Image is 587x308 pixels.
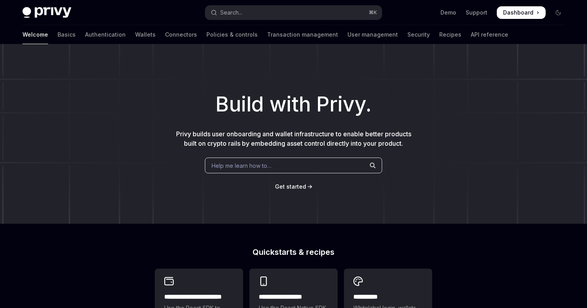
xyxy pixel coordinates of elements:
a: Welcome [22,25,48,44]
a: Recipes [439,25,461,44]
a: Support [466,9,487,17]
a: Security [407,25,430,44]
a: Dashboard [497,6,546,19]
a: Policies & controls [206,25,258,44]
span: Dashboard [503,9,533,17]
span: Privy builds user onboarding and wallet infrastructure to enable better products built on crypto ... [176,130,411,147]
a: Transaction management [267,25,338,44]
span: Help me learn how to… [212,161,271,170]
a: Get started [275,183,306,191]
img: dark logo [22,7,71,18]
a: Basics [58,25,76,44]
button: Open search [205,6,382,20]
span: ⌘ K [369,9,377,16]
h2: Quickstarts & recipes [155,248,432,256]
a: User management [347,25,398,44]
a: Connectors [165,25,197,44]
button: Toggle dark mode [552,6,565,19]
h1: Build with Privy. [13,89,574,120]
span: Get started [275,183,306,190]
a: Demo [440,9,456,17]
a: Wallets [135,25,156,44]
a: Authentication [85,25,126,44]
a: API reference [471,25,508,44]
div: Search... [220,8,242,17]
